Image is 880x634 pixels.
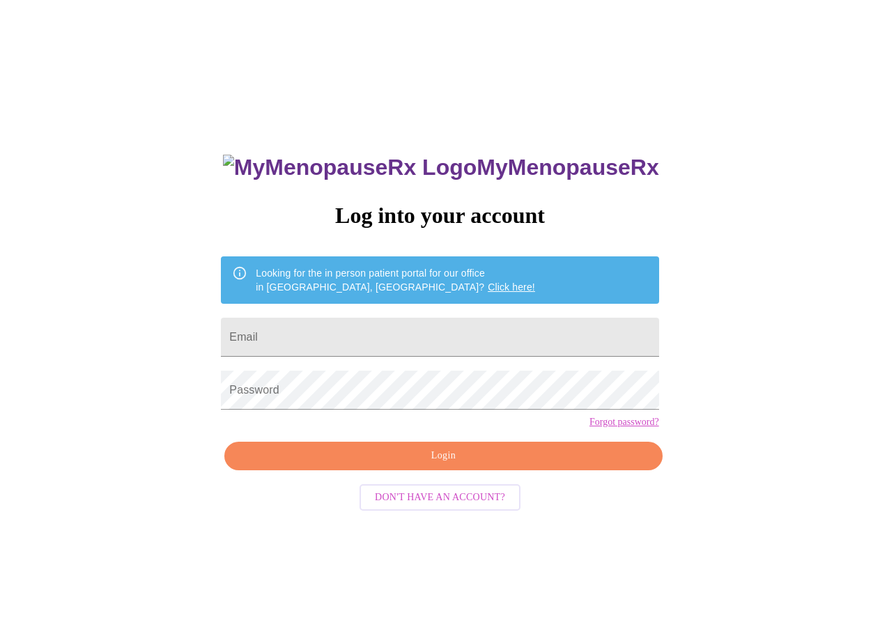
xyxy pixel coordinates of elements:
button: Don't have an account? [360,484,520,511]
span: Don't have an account? [375,489,505,507]
span: Login [240,447,646,465]
a: Forgot password? [589,417,659,428]
a: Don't have an account? [356,490,524,502]
h3: Log into your account [221,203,658,229]
h3: MyMenopauseRx [223,155,659,180]
div: Looking for the in person patient portal for our office in [GEOGRAPHIC_DATA], [GEOGRAPHIC_DATA]? [256,261,535,300]
button: Login [224,442,662,470]
img: MyMenopauseRx Logo [223,155,477,180]
a: Click here! [488,281,535,293]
